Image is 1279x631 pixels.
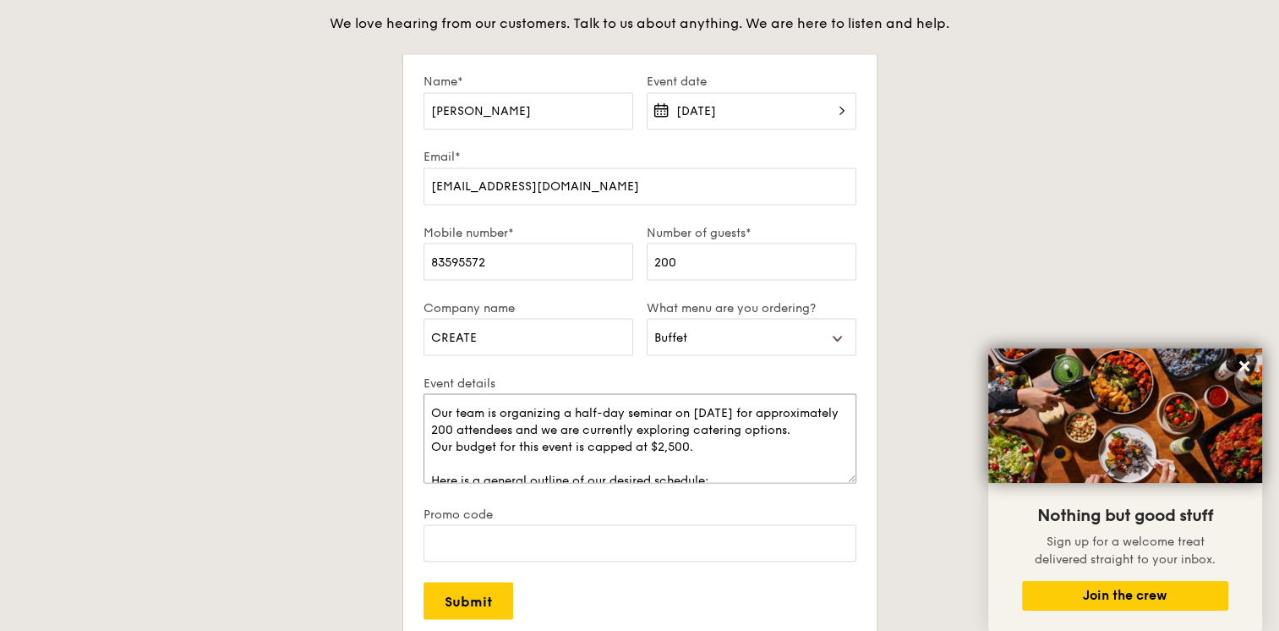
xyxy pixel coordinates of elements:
[424,376,856,390] label: Event details
[424,582,513,619] input: Submit
[1035,535,1216,567] span: Sign up for a welcome treat delivered straight to your inbox.
[424,507,856,521] label: Promo code
[424,300,633,315] label: Company name
[330,15,949,31] span: We love hearing from our customers. Talk to us about anything. We are here to listen and help.
[647,74,856,89] label: Event date
[647,300,856,315] label: What menu are you ordering?
[1231,353,1258,380] button: Close
[424,74,633,89] label: Name*
[988,348,1262,483] img: DSC07876-Edit02-Large.jpeg
[424,150,856,164] label: Email*
[647,225,856,239] label: Number of guests*
[1037,506,1213,526] span: Nothing but good stuff
[1022,581,1228,611] button: Join the crew
[424,393,856,483] textarea: Let us know details such as your venue address, event time, preferred menu, dietary requirements,...
[424,225,633,239] label: Mobile number*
